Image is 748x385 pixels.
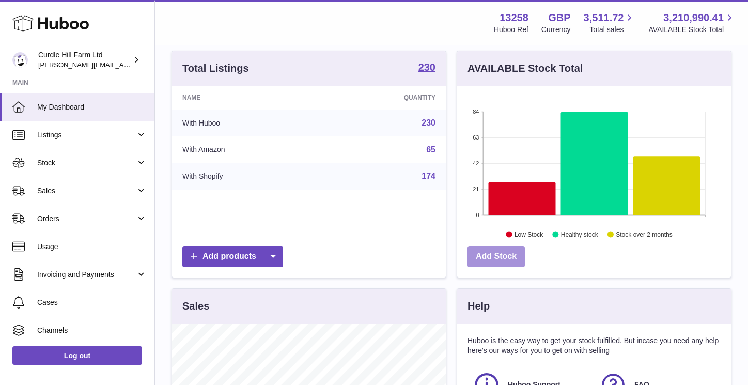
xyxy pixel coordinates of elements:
a: 230 [422,118,435,127]
span: Total sales [589,25,635,35]
span: Usage [37,242,147,252]
text: 42 [473,160,479,166]
div: Currency [541,25,571,35]
span: [PERSON_NAME][EMAIL_ADDRESS][DOMAIN_NAME] [38,60,207,69]
span: Listings [37,130,136,140]
text: Stock over 2 months [616,230,672,238]
a: 230 [418,62,435,74]
strong: GBP [548,11,570,25]
th: Name [172,86,322,110]
a: 65 [426,145,435,154]
a: 174 [422,172,435,180]
strong: 13258 [500,11,528,25]
h3: Sales [182,299,209,313]
span: Cases [37,298,147,307]
h3: Help [467,299,490,313]
span: 3,210,990.41 [663,11,724,25]
span: Invoicing and Payments [37,270,136,280]
a: 3,210,990.41 AVAILABLE Stock Total [648,11,736,35]
p: Huboo is the easy way to get your stock fulfilled. But incase you need any help here's our ways f... [467,336,721,356]
a: 3,511.72 Total sales [584,11,636,35]
span: Orders [37,214,136,224]
span: Channels [37,326,147,335]
span: My Dashboard [37,102,147,112]
div: Curdle Hill Farm Ltd [38,50,131,70]
text: 84 [473,109,479,115]
text: Low Stock [515,230,543,238]
strong: 230 [418,62,435,72]
td: With Shopify [172,163,322,190]
td: With Huboo [172,110,322,136]
span: Stock [37,158,136,168]
a: Add Stock [467,246,525,267]
h3: Total Listings [182,61,249,75]
span: Sales [37,186,136,196]
td: With Amazon [172,136,322,163]
a: Log out [12,346,142,365]
img: james@diddlysquatfarmshop.com [12,52,28,68]
a: Add products [182,246,283,267]
text: 0 [476,212,479,218]
span: AVAILABLE Stock Total [648,25,736,35]
div: Huboo Ref [494,25,528,35]
text: 21 [473,186,479,192]
th: Quantity [322,86,446,110]
text: Healthy stock [561,230,599,238]
text: 63 [473,134,479,141]
span: 3,511.72 [584,11,624,25]
h3: AVAILABLE Stock Total [467,61,583,75]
